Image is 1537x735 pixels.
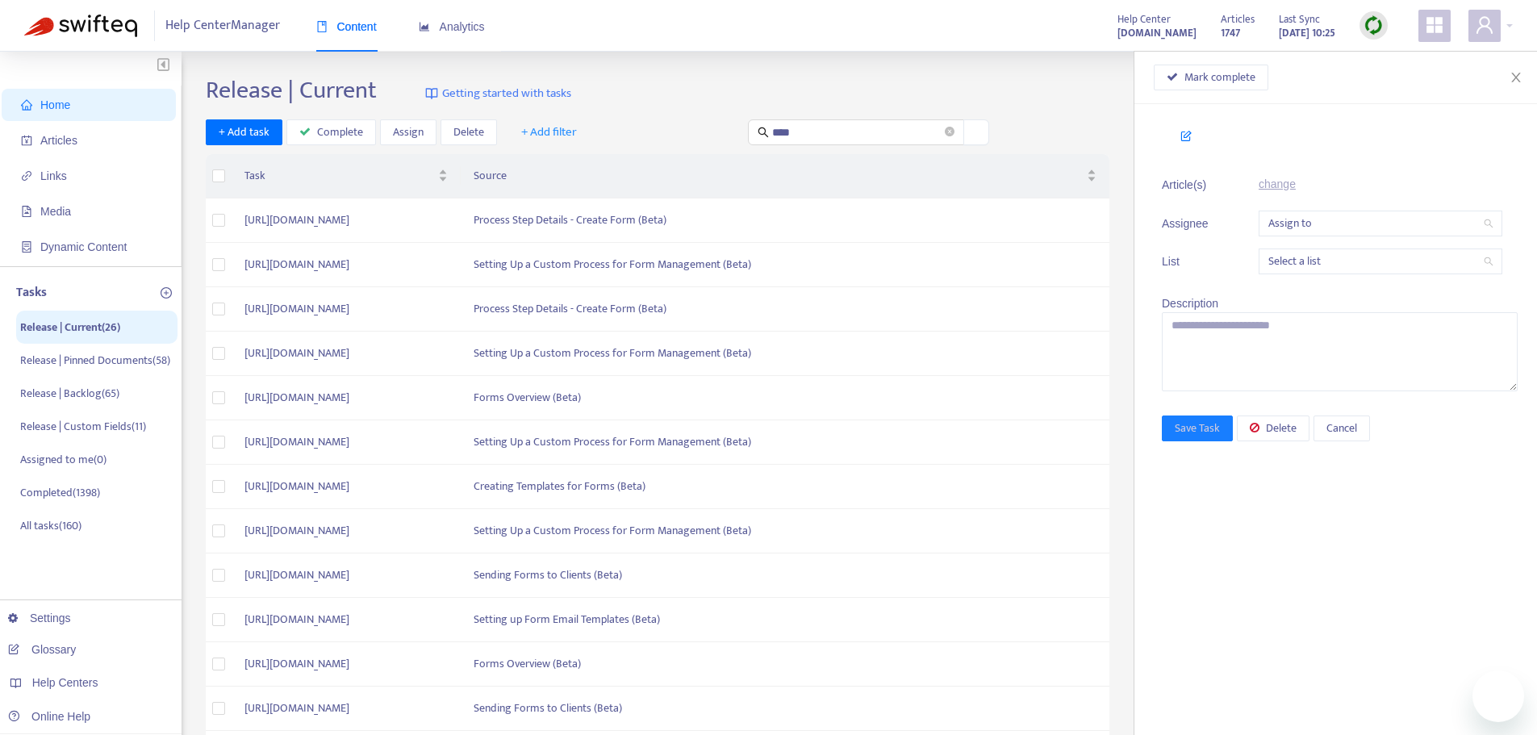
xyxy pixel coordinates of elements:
p: Release | Backlog ( 65 ) [20,385,119,402]
span: area-chart [419,21,430,32]
p: Release | Custom Fields ( 11 ) [20,418,146,435]
td: Process Step Details - Create Form (Beta) [461,287,1109,332]
button: Complete [286,119,376,145]
span: Delete [1266,420,1297,437]
span: Articles [40,134,77,147]
p: Tasks [16,283,47,303]
span: search [1484,257,1493,266]
td: [URL][DOMAIN_NAME] [232,287,461,332]
span: user [1475,15,1494,35]
span: book [316,21,328,32]
th: Task [232,154,461,198]
td: Forms Overview (Beta) [461,376,1109,420]
span: Mark complete [1184,69,1255,86]
p: Release | Pinned Documents ( 58 ) [20,352,170,369]
span: close [1510,71,1522,84]
a: [DOMAIN_NAME] [1117,23,1197,42]
td: [URL][DOMAIN_NAME] [232,687,461,731]
span: search [1484,219,1493,228]
button: Delete [1237,416,1309,441]
td: [URL][DOMAIN_NAME] [232,243,461,287]
td: Sending Forms to Clients (Beta) [461,553,1109,598]
img: image-link [425,87,438,100]
p: Completed ( 1398 ) [20,484,100,501]
span: plus-circle [161,287,172,299]
td: Setting up Form Email Templates (Beta) [461,598,1109,642]
span: link [21,170,32,182]
span: Last Sync [1279,10,1320,28]
span: Source [474,167,1084,185]
td: Setting Up a Custom Process for Form Management (Beta) [461,243,1109,287]
a: Online Help [8,710,90,723]
td: Process Step Details - Create Form (Beta) [461,198,1109,243]
span: + Add filter [521,123,577,142]
span: Getting started with tasks [442,85,571,103]
span: Articles [1221,10,1255,28]
img: Swifteq [24,15,137,37]
td: Setting Up a Custom Process for Form Management (Beta) [461,332,1109,376]
span: home [21,99,32,111]
strong: [DATE] 10:25 [1279,24,1335,42]
button: Save Task [1162,416,1233,441]
iframe: Button to launch messaging window [1472,670,1524,722]
span: + Add task [219,123,269,141]
p: All tasks ( 160 ) [20,517,81,534]
td: [URL][DOMAIN_NAME] [232,553,461,598]
button: Mark complete [1154,65,1268,90]
span: close-circle [945,124,954,140]
td: Creating Templates for Forms (Beta) [461,465,1109,509]
td: [URL][DOMAIN_NAME] [232,465,461,509]
span: Dynamic Content [40,240,127,253]
p: Release | Current ( 26 ) [20,319,120,336]
button: + Add filter [509,119,589,145]
span: Media [40,205,71,218]
strong: 1747 [1221,24,1240,42]
span: Assignee [1162,215,1218,232]
span: container [21,241,32,253]
span: Delete [453,123,484,141]
span: search [758,127,769,138]
span: Help Center [1117,10,1171,28]
td: [URL][DOMAIN_NAME] [232,420,461,465]
span: close-circle [945,127,954,136]
span: Description [1162,297,1218,310]
span: Complete [317,123,363,141]
th: Source [461,154,1109,198]
button: Delete [441,119,497,145]
td: Setting Up a Custom Process for Form Management (Beta) [461,509,1109,553]
td: [URL][DOMAIN_NAME] [232,509,461,553]
span: Cancel [1326,420,1357,437]
span: Content [316,20,377,33]
span: Task [244,167,435,185]
strong: [DOMAIN_NAME] [1117,24,1197,42]
a: Getting started with tasks [425,76,571,111]
td: [URL][DOMAIN_NAME] [232,198,461,243]
h2: Release | Current [206,76,377,105]
span: appstore [1425,15,1444,35]
img: sync.dc5367851b00ba804db3.png [1364,15,1384,35]
span: file-image [21,206,32,217]
span: Home [40,98,70,111]
td: [URL][DOMAIN_NAME] [232,376,461,420]
a: Glossary [8,643,76,656]
span: Help Centers [32,676,98,689]
a: Settings [8,612,71,624]
p: Assigned to me ( 0 ) [20,451,107,468]
td: Forms Overview (Beta) [461,642,1109,687]
button: Cancel [1314,416,1370,441]
td: Sending Forms to Clients (Beta) [461,687,1109,731]
span: Assign [393,123,424,141]
span: Help Center Manager [165,10,280,41]
span: Links [40,169,67,182]
td: Setting Up a Custom Process for Form Management (Beta) [461,420,1109,465]
td: [URL][DOMAIN_NAME] [232,332,461,376]
span: List [1162,253,1218,270]
button: Close [1505,70,1527,86]
td: [URL][DOMAIN_NAME] [232,642,461,687]
span: Article(s) [1162,176,1218,194]
span: account-book [21,135,32,146]
button: + Add task [206,119,282,145]
td: [URL][DOMAIN_NAME] [232,598,461,642]
span: Analytics [419,20,485,33]
button: Assign [380,119,436,145]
